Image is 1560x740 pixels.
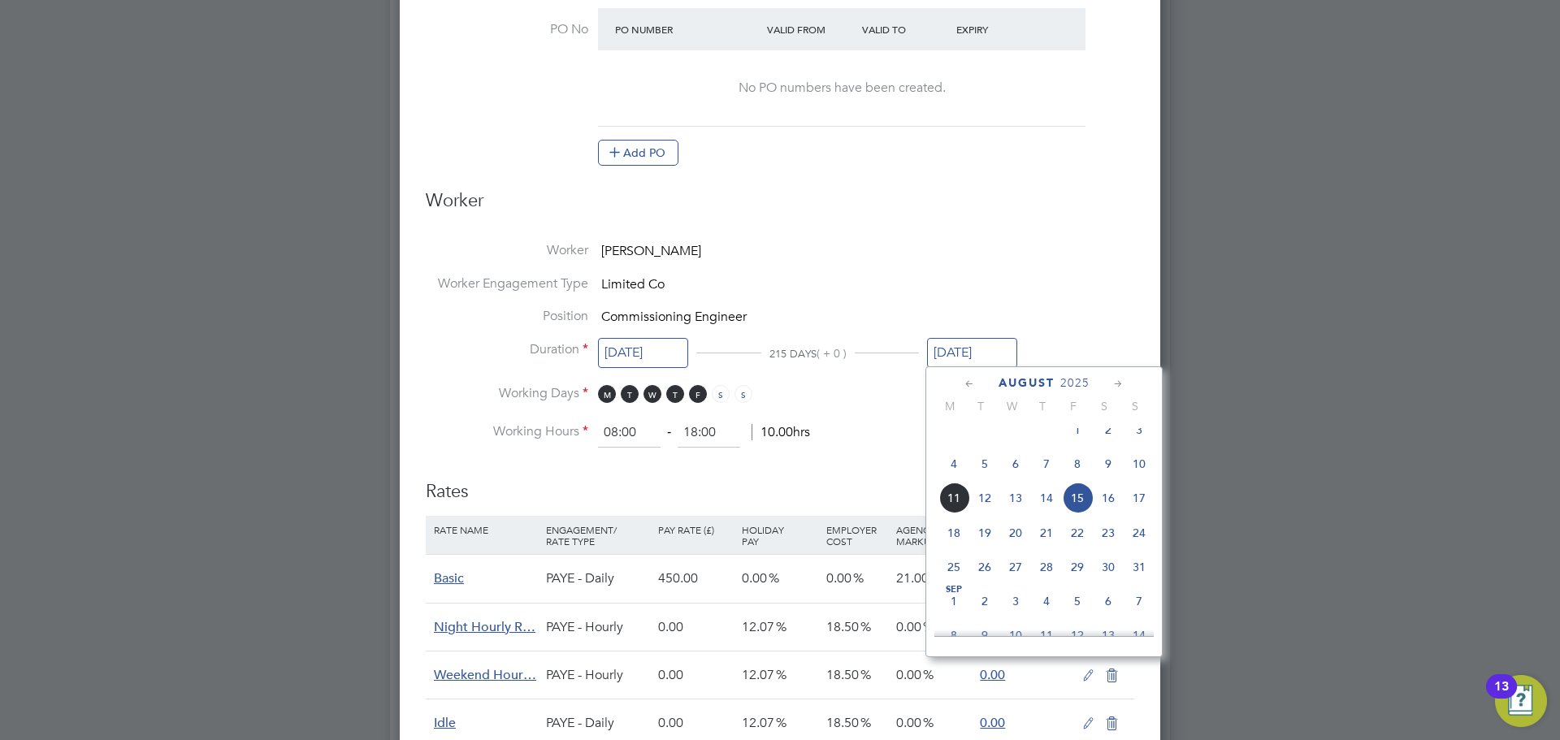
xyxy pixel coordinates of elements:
span: 1 [938,586,969,617]
div: 0.00 [654,651,738,699]
span: 9 [969,620,1000,651]
span: 0.00 [742,570,767,586]
span: 18.50 [826,667,859,683]
span: 17 [1124,483,1155,513]
span: 14 [1124,620,1155,651]
span: 8 [938,620,969,651]
span: 2 [969,586,1000,617]
span: 0.00 [896,667,921,683]
span: 15 [1062,483,1093,513]
label: Working Days [426,385,588,402]
div: PO Number [611,15,763,44]
div: Holiday Pay [738,516,821,555]
span: 18.50 [826,715,859,731]
span: [PERSON_NAME] [601,243,701,259]
span: 21 [1031,517,1062,548]
span: S [1120,399,1150,413]
span: 10 [1000,620,1031,651]
span: 5 [969,448,1000,479]
span: 6 [1000,448,1031,479]
div: Engagement/ Rate Type [542,516,654,555]
div: Valid To [858,15,953,44]
span: 11 [938,483,969,513]
span: 0.00 [896,715,921,731]
span: 0.00 [980,715,1005,731]
div: Valid From [763,15,858,44]
input: 08:00 [598,418,661,448]
button: Add PO [598,140,678,166]
span: 18 [938,517,969,548]
span: 22 [1062,517,1093,548]
span: 4 [938,448,969,479]
div: PAYE - Hourly [542,604,654,651]
span: 13 [1093,620,1124,651]
span: 7 [1031,448,1062,479]
span: T [621,385,639,403]
span: 12.07 [742,667,774,683]
span: T [965,399,996,413]
span: 13 [1000,483,1031,513]
span: 29 [1062,552,1093,582]
span: 31 [1124,552,1155,582]
span: 18.50 [826,619,859,635]
input: Select one [927,338,1017,368]
input: Select one [598,338,688,368]
span: T [1027,399,1058,413]
h3: Worker [426,189,1134,226]
span: 215 DAYS [769,347,817,361]
span: ‐ [664,424,674,440]
span: 3 [1000,586,1031,617]
div: PAYE - Hourly [542,651,654,699]
span: 5 [1062,586,1093,617]
div: Expiry [952,15,1047,44]
span: M [934,399,965,413]
div: Rate Name [430,516,542,543]
span: 0.00 [980,667,1005,683]
label: Duration [426,341,588,358]
span: August [999,376,1055,390]
span: S [734,385,752,403]
span: 12 [969,483,1000,513]
span: 20 [1000,517,1031,548]
div: 450.00 [654,555,738,602]
span: Commissioning Engineer [601,309,747,325]
label: Worker Engagement Type [426,275,588,292]
span: Basic [434,570,464,586]
span: F [1058,399,1089,413]
span: 9 [1093,448,1124,479]
span: 12.07 [742,715,774,731]
span: S [1089,399,1120,413]
span: 24 [1124,517,1155,548]
span: 27 [1000,552,1031,582]
h3: Rates [426,464,1134,504]
span: 0.00 [826,570,851,586]
span: 3 [1124,414,1155,445]
span: Idle [434,715,456,731]
span: Night Hourly R… [434,619,535,635]
span: 0.00 [896,619,921,635]
span: 8 [1062,448,1093,479]
span: 19 [969,517,1000,548]
span: 6 [1093,586,1124,617]
label: Working Hours [426,423,588,440]
span: Weekend Hour… [434,667,536,683]
div: Pay Rate (£) [654,516,738,543]
span: 2 [1093,414,1124,445]
span: 10.00hrs [752,424,810,440]
span: 28 [1031,552,1062,582]
button: Open Resource Center, 13 new notifications [1495,675,1547,727]
div: 0.00 [654,604,738,651]
span: 26 [969,552,1000,582]
label: PO No [426,21,588,38]
span: W [643,385,661,403]
span: 30 [1093,552,1124,582]
span: T [666,385,684,403]
span: 7 [1124,586,1155,617]
span: W [996,399,1027,413]
span: 4 [1031,586,1062,617]
span: 12 [1062,620,1093,651]
span: 10 [1124,448,1155,479]
span: 21.00 [896,570,929,586]
span: Limited Co [601,276,665,292]
div: PAYE - Daily [542,555,654,602]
